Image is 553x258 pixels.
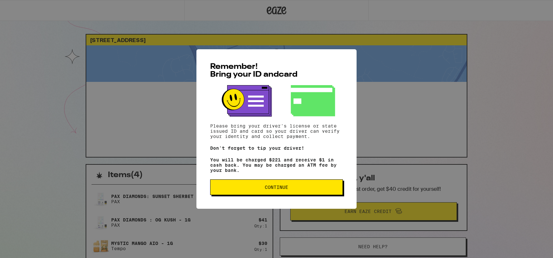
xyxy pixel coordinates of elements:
[210,157,343,173] p: You will be charged $221 and receive $1 in cash back. You may be charged an ATM fee by your bank.
[210,63,297,79] span: Remember! Bring your ID and card
[210,179,343,195] button: Continue
[265,185,288,190] span: Continue
[210,145,343,151] p: Don't forget to tip your driver!
[210,123,343,139] p: Please bring your driver's license or state issued ID and card so your driver can verify your ide...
